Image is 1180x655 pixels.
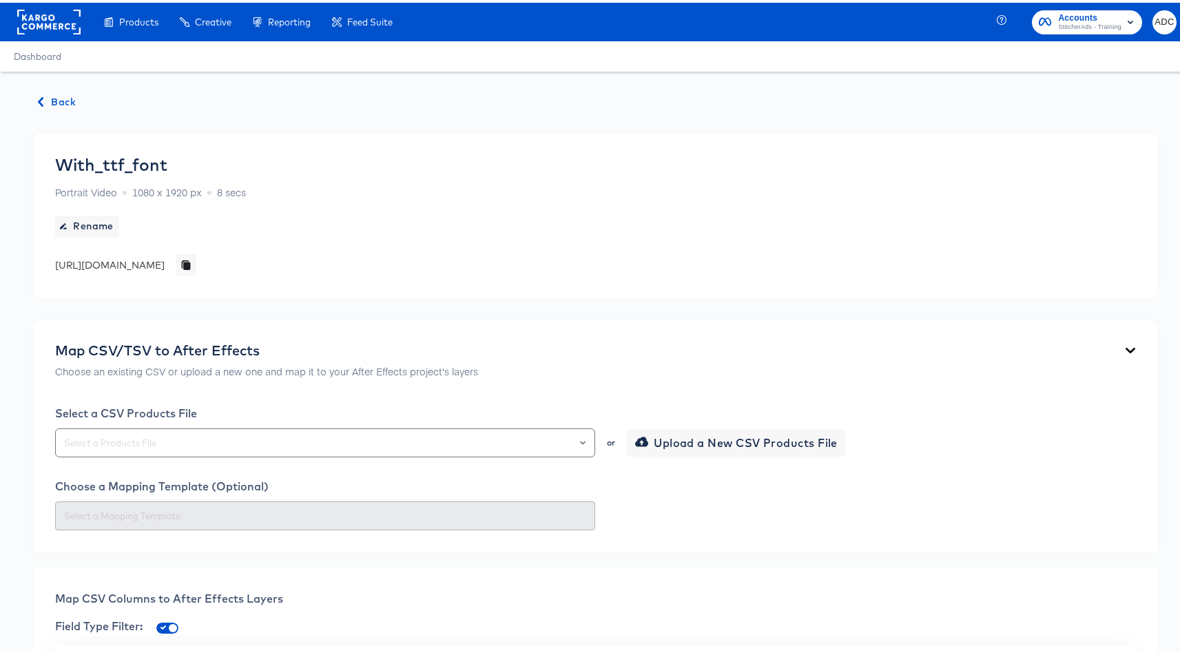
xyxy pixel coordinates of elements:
div: Select a CSV Products File [55,404,1135,417]
div: or [605,436,617,444]
span: Portrait Video [55,183,117,196]
div: [URL][DOMAIN_NAME] [55,256,165,269]
button: Rename [55,213,119,235]
span: Reporting [268,14,311,25]
span: Back [39,91,76,108]
div: Choose a Mapping Template (Optional) [55,477,1135,490]
span: 8 secs [217,183,246,196]
p: Choose an existing CSV or upload a new one and map it to your After Effects project's layers [55,362,478,375]
button: Back [33,91,81,108]
div: With_ttf_font [55,152,167,171]
div: Map CSV/TSV to After Effects [55,340,478,356]
input: Select a Products File [61,433,589,448]
span: Creative [195,14,231,25]
span: Products [119,14,158,25]
span: Rename [61,215,114,232]
span: ADC [1158,12,1171,28]
button: AccountsStitcherAds - Training [1032,8,1142,32]
span: Accounts [1058,8,1121,23]
input: Select a Mapping Template [61,506,589,521]
a: Dashboard [14,48,61,59]
span: StitcherAds - Training [1058,19,1121,30]
span: 1080 x 1920 px [132,183,202,196]
button: Open [580,430,586,450]
button: Upload a New CSV Products File [627,426,846,454]
button: ADC [1152,8,1177,32]
span: Map CSV Columns to After Effects Layers [55,589,283,603]
span: Field Type Filter: [55,616,143,630]
span: Feed Suite [347,14,393,25]
span: Upload a New CSV Products File [638,430,838,450]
